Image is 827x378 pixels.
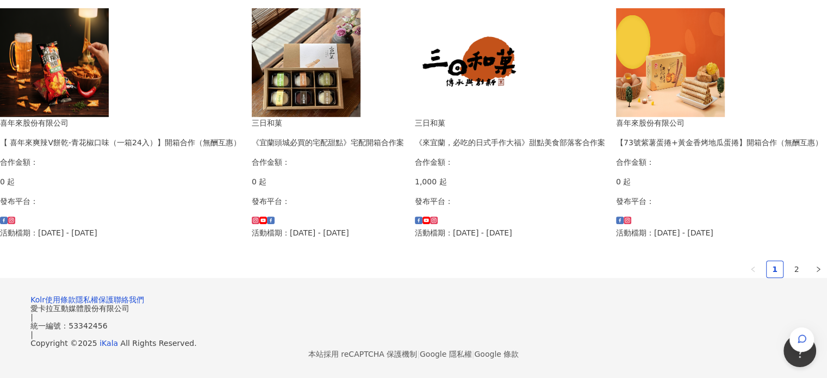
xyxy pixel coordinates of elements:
[616,156,823,168] p: 合作金額：
[252,176,404,188] p: 0 起
[788,261,805,278] li: 2
[616,137,823,148] div: 【73號紫薯蛋捲+黃金香烤地瓜蛋捲】開箱合作（無酬互惠）
[30,339,797,348] div: Copyright © 2025 All Rights Reserved.
[308,348,519,361] span: 本站採用 reCAPTCHA 保護機制
[744,261,762,278] li: Previous Page
[252,156,404,168] p: 合作金額：
[767,261,783,277] a: 1
[815,266,822,272] span: right
[415,117,605,129] div: 三日和菓
[616,176,823,188] p: 0 起
[415,176,605,188] p: 1,000 起
[415,156,605,168] p: 合作金額：
[30,304,797,313] div: 愛卡拉互動媒體股份有限公司
[30,330,33,339] span: |
[810,261,827,278] button: right
[616,8,725,117] img: 73號紫薯蛋捲+黃金香烤地瓜蛋捲
[788,261,805,277] a: 2
[45,295,76,304] a: 使用條款
[744,261,762,278] button: left
[784,334,816,367] iframe: Help Scout Beacon - Open
[810,261,827,278] li: Next Page
[114,295,144,304] a: 聯絡我們
[417,350,420,358] span: |
[252,227,404,239] p: 活動檔期：[DATE] - [DATE]
[252,8,360,117] img: 《宜蘭頭城必買的宅配甜點》宅配開箱合作案
[616,195,823,207] p: 發布平台：
[76,295,114,304] a: 隱私權保護
[252,195,404,207] p: 發布平台：
[252,117,404,129] div: 三日和菓
[420,350,472,358] a: Google 隱私權
[766,261,784,278] li: 1
[474,350,519,358] a: Google 條款
[30,321,797,330] div: 統一編號：53342456
[100,339,118,348] a: iKala
[472,350,475,358] span: |
[252,137,404,148] div: 《宜蘭頭城必買的宅配甜點》宅配開箱合作案
[30,295,45,304] a: Kolr
[415,195,605,207] p: 發布平台：
[30,313,33,321] span: |
[415,8,524,117] img: 三日和菓｜手作大福甜點體驗 × 宜蘭在地散策推薦
[616,117,823,129] div: 喜年來股份有限公司
[616,227,823,239] p: 活動檔期：[DATE] - [DATE]
[415,137,605,148] div: 《來宜蘭，必吃的日式手作大福》甜點美食部落客合作案
[415,227,605,239] p: 活動檔期：[DATE] - [DATE]
[750,266,756,272] span: left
